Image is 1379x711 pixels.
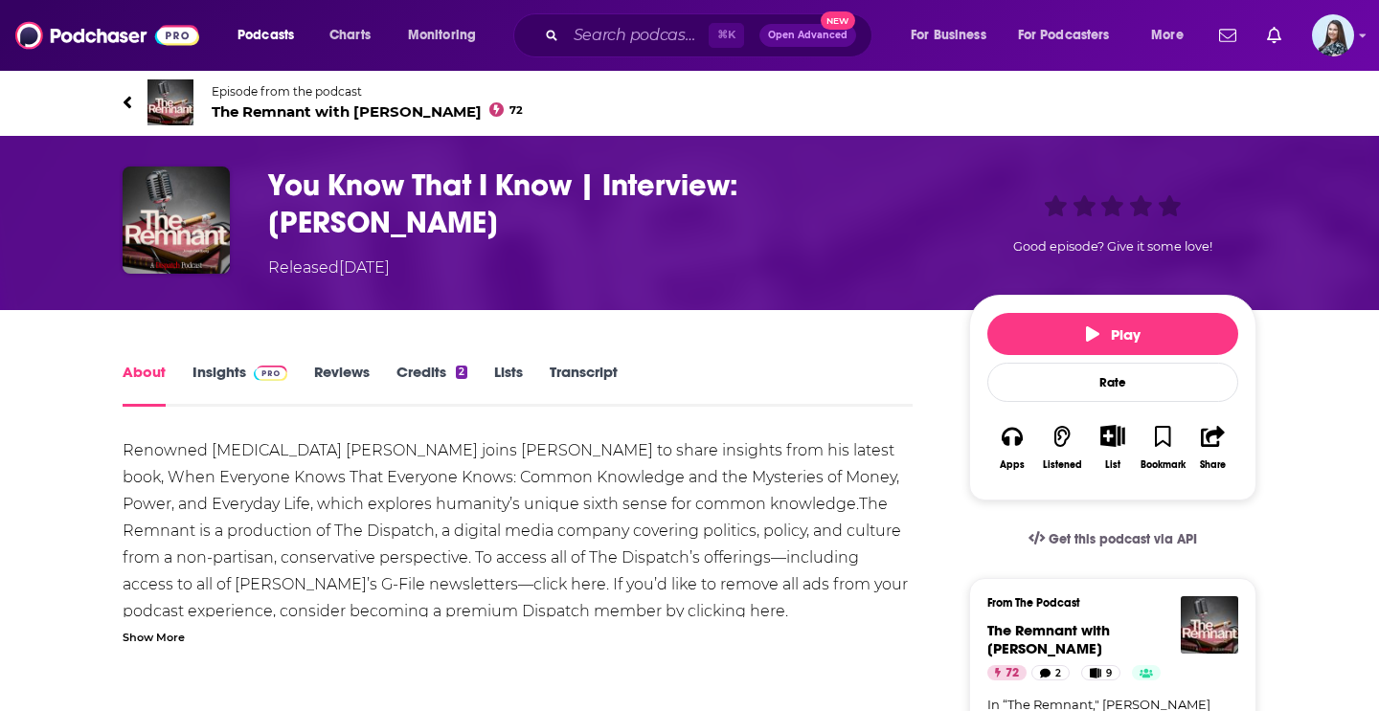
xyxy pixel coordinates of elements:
[550,363,618,407] a: Transcript
[897,20,1010,51] button: open menu
[123,79,689,125] a: The Remnant with Jonah GoldbergEpisode from the podcastThe Remnant with [PERSON_NAME]72
[1018,22,1110,49] span: For Podcasters
[1031,665,1070,680] a: 2
[396,363,467,407] a: Credits2
[456,366,467,379] div: 2
[987,621,1110,657] span: The Remnant with [PERSON_NAME]
[494,363,523,407] a: Lists
[1000,459,1025,471] div: Apps
[1151,22,1184,49] span: More
[224,20,319,51] button: open menu
[237,22,294,49] span: Podcasts
[1312,14,1354,56] span: Logged in as brookefortierpr
[987,665,1027,680] a: 72
[1188,412,1238,482] button: Share
[1006,20,1138,51] button: open menu
[254,366,287,381] img: Podchaser Pro
[531,13,891,57] div: Search podcasts, credits, & more...
[1259,19,1289,52] a: Show notifications dropdown
[1006,664,1019,683] span: 72
[123,167,230,274] img: You Know That I Know | Interview: Steven Pinker
[395,20,501,51] button: open menu
[1086,325,1141,344] span: Play
[987,313,1238,355] button: Play
[1093,425,1132,446] button: Show More Button
[123,363,166,407] a: About
[1049,531,1197,547] span: Get this podcast via API
[147,79,193,125] img: The Remnant with Jonah Goldberg
[1200,459,1226,471] div: Share
[268,167,938,241] h1: You Know That I Know | Interview: Steven Pinker
[509,106,523,115] span: 72
[1138,412,1187,482] button: Bookmark
[1013,239,1212,254] span: Good episode? Give it some love!
[408,22,476,49] span: Monitoring
[1037,412,1087,482] button: Listened
[1055,664,1061,683] span: 2
[911,22,986,49] span: For Business
[212,102,523,121] span: The Remnant with [PERSON_NAME]
[987,596,1223,610] h3: From The Podcast
[1043,459,1082,471] div: Listened
[759,24,856,47] button: Open AdvancedNew
[329,22,371,49] span: Charts
[1181,596,1238,654] img: The Remnant with Jonah Goldberg
[123,437,913,678] div: Renowned [MEDICAL_DATA] [PERSON_NAME] joins [PERSON_NAME] to share insights from his latest book,...
[192,363,287,407] a: InsightsPodchaser Pro
[1081,665,1120,680] a: 9
[1312,14,1354,56] button: Show profile menu
[1088,412,1138,482] div: Show More ButtonList
[709,23,744,48] span: ⌘ K
[987,621,1110,657] a: The Remnant with Jonah Goldberg
[566,20,709,51] input: Search podcasts, credits, & more...
[314,363,370,407] a: Reviews
[1312,14,1354,56] img: User Profile
[268,256,390,279] div: Released [DATE]
[15,17,199,54] img: Podchaser - Follow, Share and Rate Podcasts
[1141,459,1186,471] div: Bookmark
[1211,19,1244,52] a: Show notifications dropdown
[821,11,855,30] span: New
[1013,516,1212,563] a: Get this podcast via API
[1106,664,1112,683] span: 9
[768,31,848,40] span: Open Advanced
[987,412,1037,482] button: Apps
[987,363,1238,402] div: Rate
[317,20,382,51] a: Charts
[1138,20,1208,51] button: open menu
[212,84,523,99] span: Episode from the podcast
[1105,458,1120,471] div: List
